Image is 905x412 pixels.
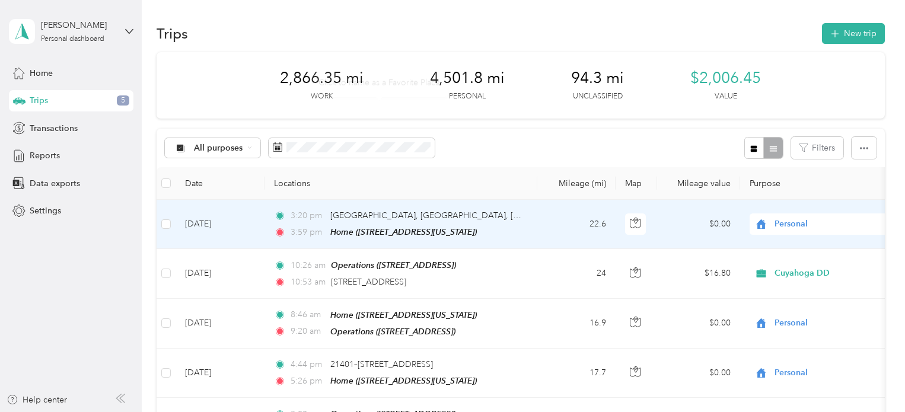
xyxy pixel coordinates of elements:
[330,376,477,385] span: Home ([STREET_ADDRESS][US_STATE])
[176,200,265,249] td: [DATE]
[657,249,740,298] td: $16.80
[657,200,740,249] td: $0.00
[291,375,324,388] span: 5:26 pm
[280,69,364,88] span: 2,866.35 mi
[657,349,740,398] td: $0.00
[30,149,60,162] span: Reports
[291,276,326,289] span: 10:53 am
[330,210,596,221] span: [GEOGRAPHIC_DATA], [GEOGRAPHIC_DATA], [GEOGRAPHIC_DATA]
[657,167,740,200] th: Mileage value
[537,167,616,200] th: Mileage (mi)
[41,36,104,43] div: Personal dashboard
[331,277,406,287] span: [STREET_ADDRESS]
[30,205,61,217] span: Settings
[330,310,477,320] span: Home ([STREET_ADDRESS][US_STATE])
[430,69,505,88] span: 4,501.8 mi
[573,91,623,102] p: Unclassified
[657,299,740,349] td: $0.00
[775,218,883,231] span: Personal
[117,95,129,106] span: 5
[30,67,53,79] span: Home
[30,94,48,107] span: Trips
[291,358,324,371] span: 4:44 pm
[176,167,265,200] th: Date
[265,167,537,200] th: Locations
[330,327,455,336] span: Operations ([STREET_ADDRESS])
[291,308,324,321] span: 8:46 am
[775,317,883,330] span: Personal
[310,68,448,97] div: Click to name as a Favorite Place
[537,200,616,249] td: 22.6
[41,19,115,31] div: [PERSON_NAME]
[194,144,243,152] span: All purposes
[791,137,843,159] button: Filters
[537,249,616,298] td: 24
[331,260,456,270] span: Operations ([STREET_ADDRESS])
[715,91,737,102] p: Value
[449,91,486,102] p: Personal
[291,226,324,239] span: 3:59 pm
[157,27,188,40] h1: Trips
[291,209,324,222] span: 3:20 pm
[839,346,905,412] iframe: Everlance-gr Chat Button Frame
[330,227,477,237] span: Home ([STREET_ADDRESS][US_STATE])
[330,359,433,369] span: 21401–[STREET_ADDRESS]
[537,299,616,349] td: 16.9
[775,366,883,379] span: Personal
[176,299,265,349] td: [DATE]
[690,69,761,88] span: $2,006.45
[571,69,624,88] span: 94.3 mi
[30,122,78,135] span: Transactions
[775,267,883,280] span: Cuyahoga DD
[616,167,657,200] th: Map
[537,349,616,398] td: 17.7
[30,177,80,190] span: Data exports
[291,325,324,338] span: 9:20 am
[291,259,326,272] span: 10:26 am
[176,249,265,298] td: [DATE]
[176,349,265,398] td: [DATE]
[7,394,67,406] button: Help center
[822,23,885,44] button: New trip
